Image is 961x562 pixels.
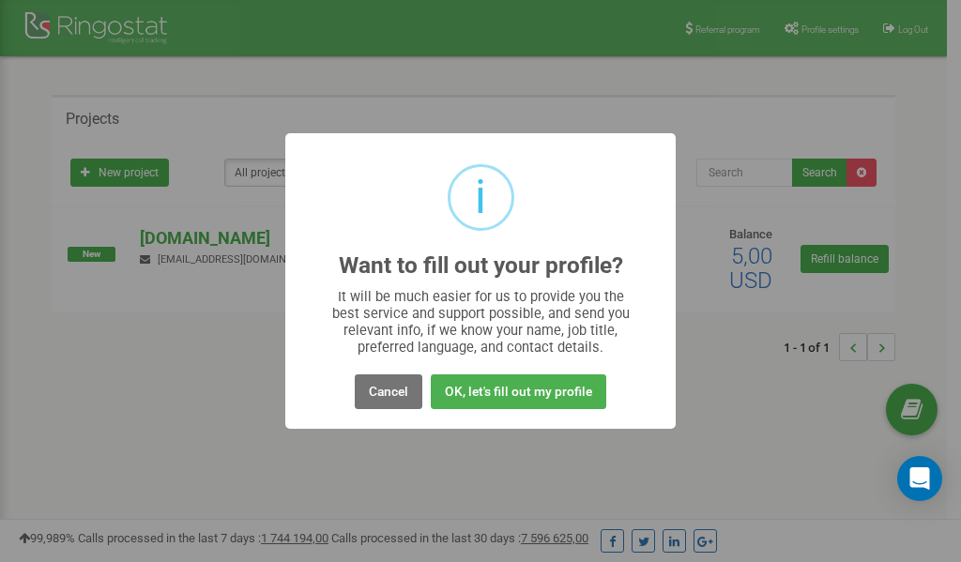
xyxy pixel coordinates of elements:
[323,288,639,356] div: It will be much easier for us to provide you the best service and support possible, and send you ...
[355,374,422,409] button: Cancel
[431,374,606,409] button: OK, let's fill out my profile
[339,253,623,279] h2: Want to fill out your profile?
[475,167,486,228] div: i
[897,456,942,501] div: Open Intercom Messenger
